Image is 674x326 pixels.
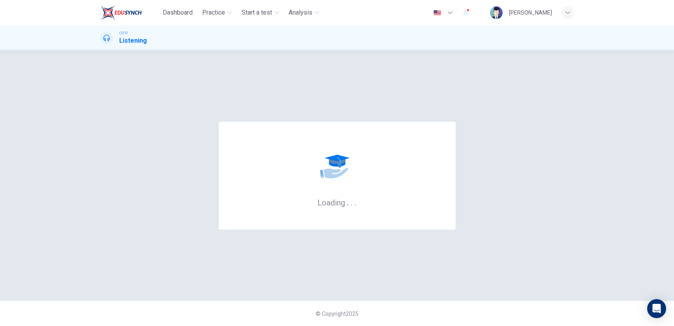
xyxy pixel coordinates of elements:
button: Dashboard [160,6,196,20]
div: Open Intercom Messenger [647,299,666,318]
h6: . [354,195,357,208]
h6: Loading [317,197,357,207]
a: EduSynch logo [100,5,160,21]
span: © Copyright 2025 [316,311,359,317]
span: CEFR [119,30,128,36]
h1: Listening [119,36,147,45]
span: Analysis [289,8,312,17]
h6: . [350,195,353,208]
img: EduSynch logo [100,5,142,21]
button: Start a test [238,6,282,20]
h6: . [346,195,349,208]
div: [PERSON_NAME] [509,8,552,17]
button: Analysis [285,6,323,20]
span: Practice [202,8,225,17]
button: Practice [199,6,235,20]
span: Dashboard [163,8,193,17]
img: en [432,10,442,16]
img: Profile picture [490,6,503,19]
span: Start a test [242,8,272,17]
